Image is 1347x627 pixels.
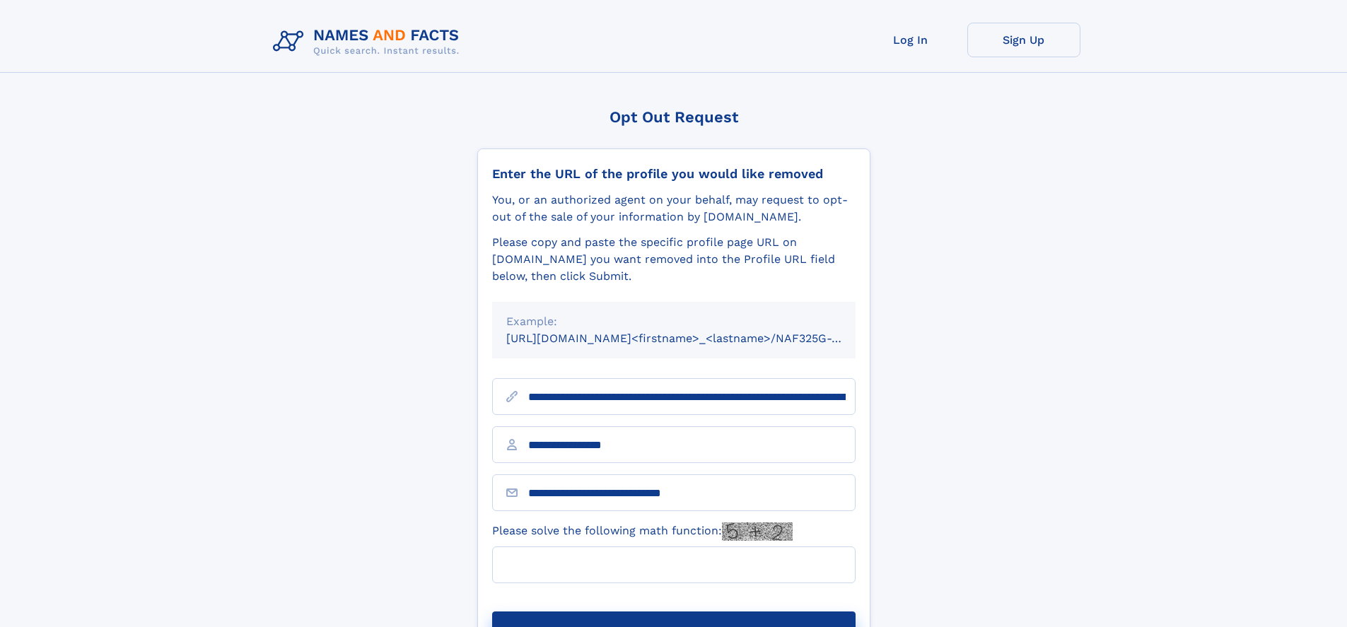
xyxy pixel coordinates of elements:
label: Please solve the following math function: [492,522,793,541]
div: Opt Out Request [477,108,870,126]
img: Logo Names and Facts [267,23,471,61]
small: [URL][DOMAIN_NAME]<firstname>_<lastname>/NAF325G-xxxxxxxx [506,332,882,345]
a: Log In [854,23,967,57]
div: Please copy and paste the specific profile page URL on [DOMAIN_NAME] you want removed into the Pr... [492,234,856,285]
a: Sign Up [967,23,1080,57]
div: Enter the URL of the profile you would like removed [492,166,856,182]
div: Example: [506,313,841,330]
div: You, or an authorized agent on your behalf, may request to opt-out of the sale of your informatio... [492,192,856,225]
